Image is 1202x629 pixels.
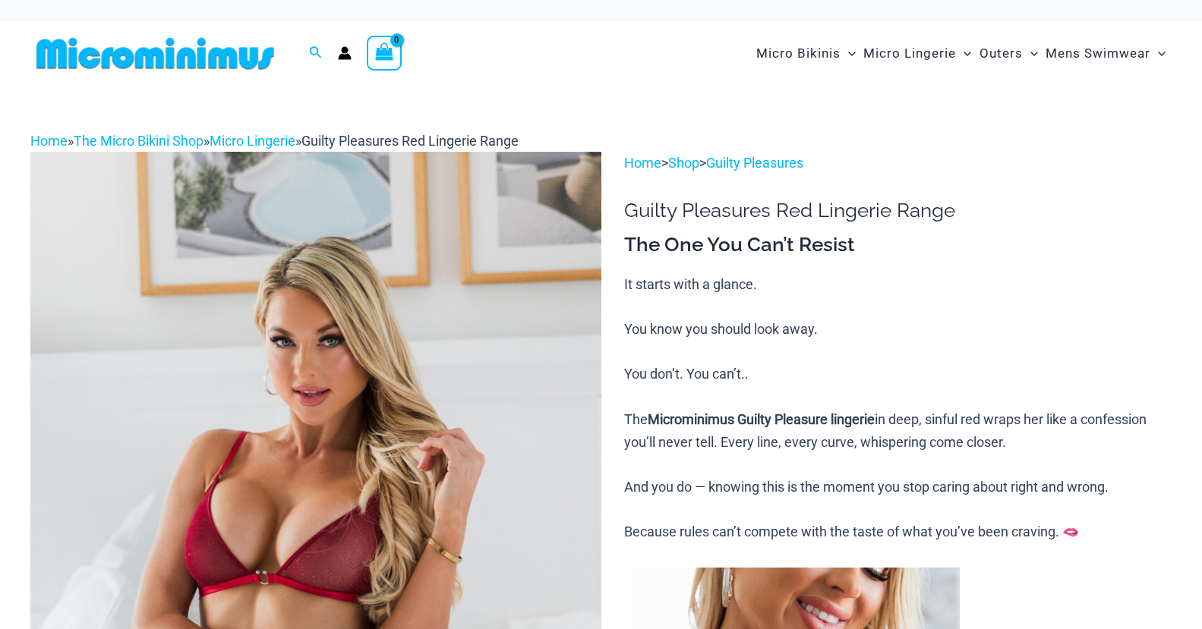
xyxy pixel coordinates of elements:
[624,152,1172,175] p: > >
[30,36,280,71] img: MM SHOP LOGO FLAT
[30,133,519,149] span: » » »
[841,34,856,73] span: Menu Toggle
[976,30,1042,77] a: OutersMenu ToggleMenu Toggle
[956,34,971,73] span: Menu Toggle
[338,46,352,60] a: Account icon link
[706,155,803,171] a: Guilty Pleasures
[863,34,956,73] span: Micro Lingerie
[309,44,323,63] a: Search icon link
[367,36,402,71] a: View Shopping Cart, empty
[860,30,975,77] a: Micro LingerieMenu ToggleMenu Toggle
[648,411,875,427] b: Microminimus Guilty Pleasure lingerie
[624,155,661,171] a: Home
[752,30,860,77] a: Micro BikinisMenu ToggleMenu Toggle
[1042,30,1169,77] a: Mens SwimwearMenu ToggleMenu Toggle
[624,232,1172,258] h3: The One You Can’t Resist
[301,133,519,149] span: Guilty Pleasures Red Lingerie Range
[1046,34,1150,73] span: Mens Swimwear
[668,155,699,171] a: Shop
[30,133,68,149] a: Home
[210,133,295,149] a: Micro Lingerie
[74,133,203,149] a: The Micro Bikini Shop
[756,34,841,73] span: Micro Bikinis
[980,34,1023,73] span: Outers
[624,199,1172,222] h1: Guilty Pleasures Red Lingerie Range
[750,28,1172,79] nav: Site Navigation
[1150,34,1166,73] span: Menu Toggle
[1023,34,1038,73] span: Menu Toggle
[624,273,1172,543] p: It starts with a glance. You know you should look away. You don’t. You can’t.. The in deep, sinfu...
